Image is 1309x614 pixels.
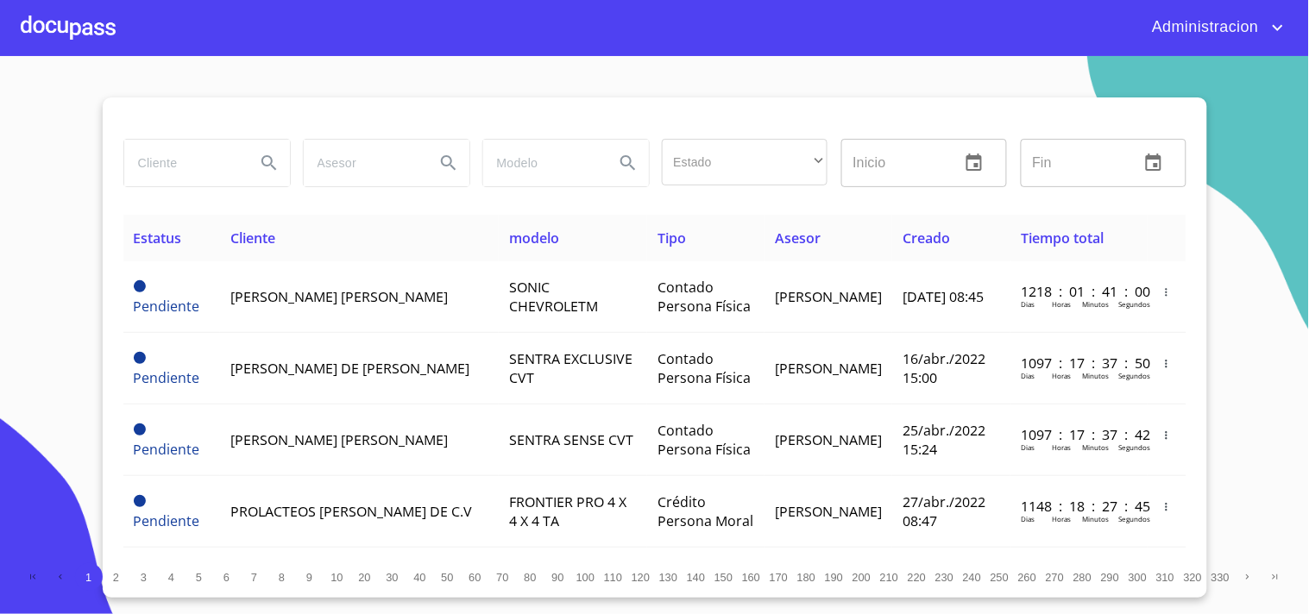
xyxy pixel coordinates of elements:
[1042,563,1069,591] button: 270
[1118,514,1150,523] p: Segundos
[386,571,398,584] span: 30
[903,492,985,530] span: 27/abr./2022 08:47
[524,571,536,584] span: 80
[1073,571,1092,584] span: 280
[1184,571,1202,584] span: 320
[963,571,981,584] span: 240
[632,571,650,584] span: 120
[662,139,828,185] div: ​
[1021,354,1137,373] p: 1097 : 17 : 37 : 50
[1082,371,1109,380] p: Minutos
[1207,563,1235,591] button: 330
[1052,371,1071,380] p: Horas
[168,571,174,584] span: 4
[230,430,448,449] span: [PERSON_NAME] [PERSON_NAME]
[223,571,230,584] span: 6
[134,495,146,507] span: Pendiente
[509,430,633,449] span: SENTRA SENSE CVT
[683,563,710,591] button: 140
[213,563,241,591] button: 6
[304,140,421,186] input: search
[130,563,158,591] button: 3
[113,571,119,584] span: 2
[509,278,598,316] span: SONIC CHEVROLETM
[1021,282,1137,301] p: 1218 : 01 : 41 : 00
[607,142,649,184] button: Search
[134,440,200,459] span: Pendiente
[406,563,434,591] button: 40
[186,563,213,591] button: 5
[351,563,379,591] button: 20
[324,563,351,591] button: 10
[241,563,268,591] button: 7
[249,142,290,184] button: Search
[1052,299,1071,309] p: Horas
[714,571,733,584] span: 150
[379,563,406,591] button: 30
[1124,563,1152,591] button: 300
[358,571,370,584] span: 20
[1018,571,1036,584] span: 260
[1021,514,1035,523] p: Dias
[544,563,572,591] button: 90
[268,563,296,591] button: 8
[509,492,626,530] span: FRONTIER PRO 4 X 4 X 4 TA
[1139,14,1268,41] span: Administracion
[103,563,130,591] button: 2
[1052,442,1071,452] p: Horas
[903,563,931,591] button: 220
[765,563,793,591] button: 170
[230,229,275,247] span: Cliente
[655,563,683,591] button: 130
[1211,571,1230,584] span: 330
[1021,442,1035,452] p: Dias
[134,297,200,316] span: Pendiente
[1180,563,1207,591] button: 320
[1021,497,1137,516] p: 1148 : 18 : 27 : 45
[742,571,760,584] span: 160
[230,287,448,306] span: [PERSON_NAME] [PERSON_NAME]
[903,287,984,306] span: [DATE] 08:45
[880,571,898,584] span: 210
[821,563,848,591] button: 190
[1021,229,1104,247] span: Tiempo total
[85,571,91,584] span: 1
[509,229,559,247] span: modelo
[604,571,622,584] span: 110
[659,571,677,584] span: 130
[775,287,882,306] span: [PERSON_NAME]
[797,571,815,584] span: 180
[1082,299,1109,309] p: Minutos
[825,571,843,584] span: 190
[903,421,985,459] span: 25/abr./2022 15:24
[991,571,1009,584] span: 250
[848,563,876,591] button: 200
[986,563,1014,591] button: 250
[1139,14,1288,41] button: account of current user
[1118,299,1150,309] p: Segundos
[1052,514,1071,523] p: Horas
[1101,571,1119,584] span: 290
[489,563,517,591] button: 70
[251,571,257,584] span: 7
[935,571,953,584] span: 230
[413,571,425,584] span: 40
[1046,571,1064,584] span: 270
[1021,299,1035,309] p: Dias
[196,571,202,584] span: 5
[853,571,871,584] span: 200
[658,229,686,247] span: Tipo
[1014,563,1042,591] button: 260
[469,571,481,584] span: 60
[687,571,705,584] span: 140
[134,511,200,530] span: Pendiente
[1021,425,1137,444] p: 1097 : 17 : 37 : 42
[775,502,882,521] span: [PERSON_NAME]
[517,563,544,591] button: 80
[1097,563,1124,591] button: 290
[230,502,472,521] span: PROLACTEOS [PERSON_NAME] DE C.V
[1082,442,1109,452] p: Minutos
[483,140,601,186] input: search
[793,563,821,591] button: 180
[738,563,765,591] button: 160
